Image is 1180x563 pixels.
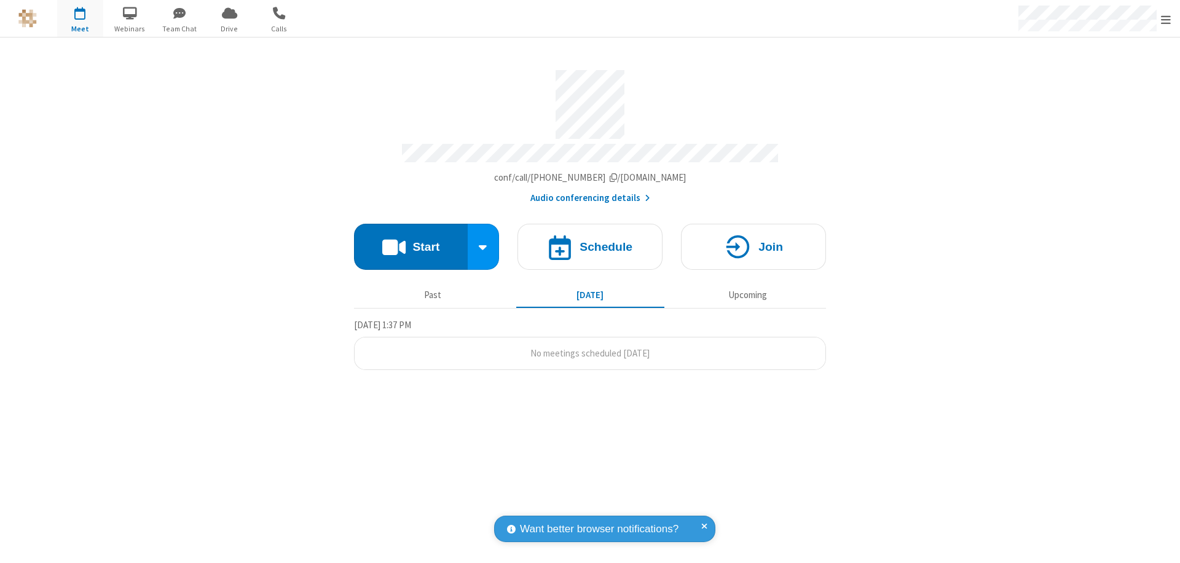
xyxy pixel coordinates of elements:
[256,23,302,34] span: Calls
[681,224,826,270] button: Join
[494,171,686,185] button: Copy my meeting room linkCopy my meeting room link
[758,241,783,253] h4: Join
[354,319,411,331] span: [DATE] 1:37 PM
[674,283,822,307] button: Upcoming
[516,283,664,307] button: [DATE]
[354,61,826,205] section: Account details
[354,224,468,270] button: Start
[1149,531,1171,554] iframe: Chat
[412,241,439,253] h4: Start
[520,521,678,537] span: Want better browser notifications?
[206,23,253,34] span: Drive
[517,224,663,270] button: Schedule
[18,9,37,28] img: QA Selenium DO NOT DELETE OR CHANGE
[530,347,650,359] span: No meetings scheduled [DATE]
[354,318,826,371] section: Today's Meetings
[57,23,103,34] span: Meet
[359,283,507,307] button: Past
[580,241,632,253] h4: Schedule
[157,23,203,34] span: Team Chat
[107,23,153,34] span: Webinars
[530,191,650,205] button: Audio conferencing details
[494,171,686,183] span: Copy my meeting room link
[468,224,500,270] div: Start conference options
